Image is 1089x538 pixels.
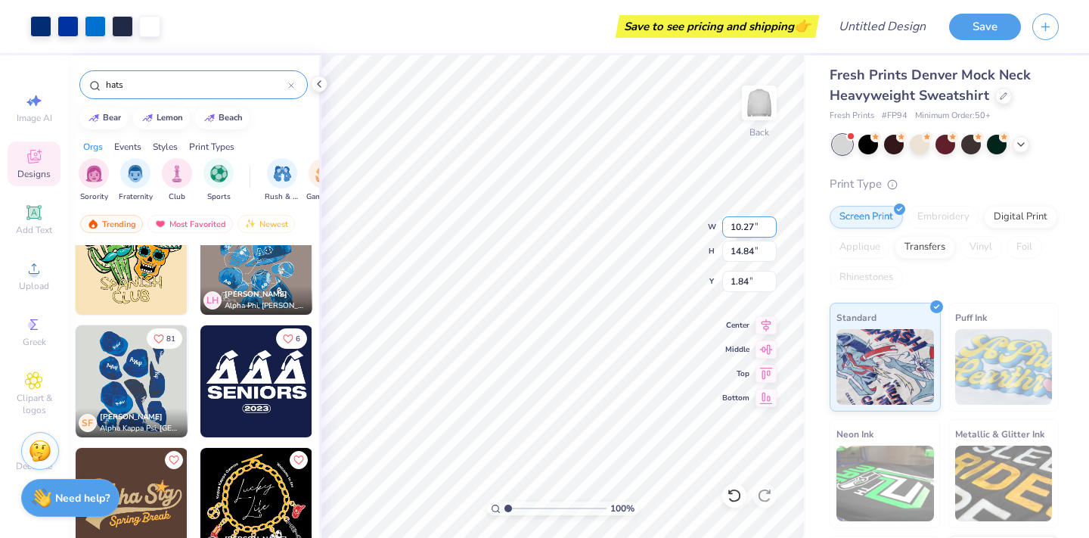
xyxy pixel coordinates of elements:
[984,206,1057,229] div: Digital Print
[276,328,307,349] button: Like
[189,140,234,154] div: Print Types
[119,158,153,203] div: filter for Fraternity
[79,107,128,129] button: bear
[203,291,222,309] div: LH
[55,491,110,505] strong: Need help?
[1007,236,1042,259] div: Foil
[141,114,154,123] img: trend_line.gif
[827,11,938,42] input: Untitled Design
[830,206,903,229] div: Screen Print
[80,191,108,203] span: Sorority
[722,320,749,331] span: Center
[306,158,341,203] div: filter for Game Day
[207,191,231,203] span: Sports
[76,203,188,315] img: c7b2386b-77a1-44b9-8a03-933d8b5c9874
[225,289,287,300] span: [PERSON_NAME]
[17,168,51,180] span: Designs
[153,140,178,154] div: Styles
[16,224,52,236] span: Add Text
[88,114,100,123] img: trend_line.gif
[907,206,979,229] div: Embroidery
[127,165,144,182] img: Fraternity Image
[119,191,153,203] span: Fraternity
[203,158,234,203] div: filter for Sports
[100,423,181,434] span: Alpha Kappa Psi, [GEOGRAPHIC_DATA]
[312,325,423,437] img: 0a772398-7385-4ec9-b4e9-c8f60e79267c
[80,215,143,233] div: Trending
[79,414,97,432] div: SF
[830,266,903,289] div: Rhinestones
[882,110,907,123] span: # FP94
[8,392,60,416] span: Clipart & logos
[610,502,634,515] span: 100 %
[166,335,175,343] span: 81
[157,114,183,122] div: lemon
[17,112,52,124] span: Image AI
[836,426,873,442] span: Neon Ink
[265,158,299,203] div: filter for Rush & Bid
[23,336,46,348] span: Greek
[195,107,250,129] button: beach
[104,77,288,92] input: Try "Alpha"
[169,191,185,203] span: Club
[169,165,185,182] img: Club Image
[312,203,423,315] img: ede9ee04-9395-46d6-9d85-df6c95e42b27
[162,158,192,203] div: filter for Club
[187,325,299,437] img: 714ddf60-64d2-4c28-ba13-bc89b11d4139
[165,451,183,469] button: Like
[79,158,109,203] div: filter for Sorority
[296,335,300,343] span: 6
[210,165,228,182] img: Sports Image
[147,215,233,233] div: Most Favorited
[722,369,749,379] span: Top
[119,158,153,203] button: filter button
[154,219,166,229] img: most_fav.gif
[836,309,876,325] span: Standard
[76,325,188,437] img: cb4fda89-f95b-4255-b1de-02bc95441a87
[915,110,991,123] span: Minimum Order: 50 +
[949,14,1021,40] button: Save
[722,344,749,355] span: Middle
[225,300,306,312] span: Alpha Phi, [PERSON_NAME][GEOGRAPHIC_DATA]
[203,158,234,203] button: filter button
[306,191,341,203] span: Game Day
[83,140,103,154] div: Orgs
[87,219,99,229] img: trending.gif
[187,203,299,315] img: f7fc9759-57a0-40e5-a726-abcf59a860cd
[749,126,769,139] div: Back
[895,236,955,259] div: Transfers
[200,325,312,437] img: 6e1b009c-182a-473d-9f89-146a73d08766
[744,88,774,118] img: Back
[237,215,295,233] div: Newest
[200,203,312,315] img: e512c2ea-5799-4688-b054-c0d04a74d519
[79,158,109,203] button: filter button
[830,66,1031,104] span: Fresh Prints Denver Mock Neck Heavyweight Sweatshirt
[16,460,52,472] span: Decorate
[290,451,308,469] button: Like
[960,236,1002,259] div: Vinyl
[19,280,49,292] span: Upload
[836,446,934,521] img: Neon Ink
[162,158,192,203] button: filter button
[219,114,243,122] div: beach
[306,158,341,203] button: filter button
[244,219,256,229] img: Newest.gif
[794,17,811,35] span: 👉
[955,329,1053,405] img: Puff Ink
[619,15,815,38] div: Save to see pricing and shipping
[830,176,1059,193] div: Print Type
[836,329,934,405] img: Standard
[274,165,291,182] img: Rush & Bid Image
[203,114,216,123] img: trend_line.gif
[147,328,182,349] button: Like
[265,191,299,203] span: Rush & Bid
[103,114,121,122] div: bear
[830,110,874,123] span: Fresh Prints
[85,165,103,182] img: Sorority Image
[830,236,890,259] div: Applique
[955,446,1053,521] img: Metallic & Glitter Ink
[133,107,190,129] button: lemon
[315,165,333,182] img: Game Day Image
[265,158,299,203] button: filter button
[955,426,1044,442] span: Metallic & Glitter Ink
